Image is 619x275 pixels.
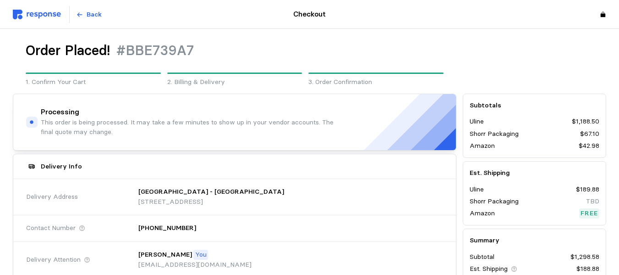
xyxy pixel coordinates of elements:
p: [GEOGRAPHIC_DATA] - [GEOGRAPHIC_DATA] [138,187,284,197]
p: Shorr Packaging [470,129,519,139]
p: [PHONE_NUMBER] [138,223,196,233]
p: [EMAIL_ADDRESS][DOMAIN_NAME] [138,260,252,270]
p: Est. Shipping [470,264,508,274]
p: $1,298.58 [570,252,599,262]
span: Delivery Attention [26,255,81,265]
p: [STREET_ADDRESS] [138,197,284,207]
p: $1,188.50 [572,117,599,127]
p: Shorr Packaging [470,196,519,207]
p: $67.10 [580,129,599,139]
p: TBD [586,196,599,207]
p: 3. Order Confirmation [308,77,444,87]
p: [PERSON_NAME] [138,250,192,260]
p: Uline [470,117,484,127]
p: This order is being processed. It may take a few minutes to show up in your vendor accounts. The ... [41,118,339,137]
p: $189.88 [576,185,599,195]
p: 2. Billing & Delivery [167,77,302,87]
img: svg%3e [13,10,61,19]
p: Amazon [470,141,495,151]
p: Back [87,10,102,20]
h5: Summary [470,236,599,245]
h5: Delivery Info [41,162,82,171]
p: Uline [470,185,484,195]
button: Back [71,6,107,23]
h1: #BBE739A7 [116,42,194,60]
h5: Est. Shipping [470,168,599,178]
h5: Subtotals [470,101,599,110]
h4: Checkout [293,9,326,20]
span: Contact Number [26,223,76,233]
p: Amazon [470,208,495,219]
h4: Processing [41,107,79,118]
p: Subtotal [470,252,494,262]
h1: Order Placed! [26,42,110,60]
p: $188.88 [576,264,599,274]
p: 1. Confirm Your Cart [26,77,161,87]
span: Delivery Address [26,192,78,202]
p: You [195,250,207,260]
p: $42.98 [579,141,599,151]
p: Free [581,208,598,219]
